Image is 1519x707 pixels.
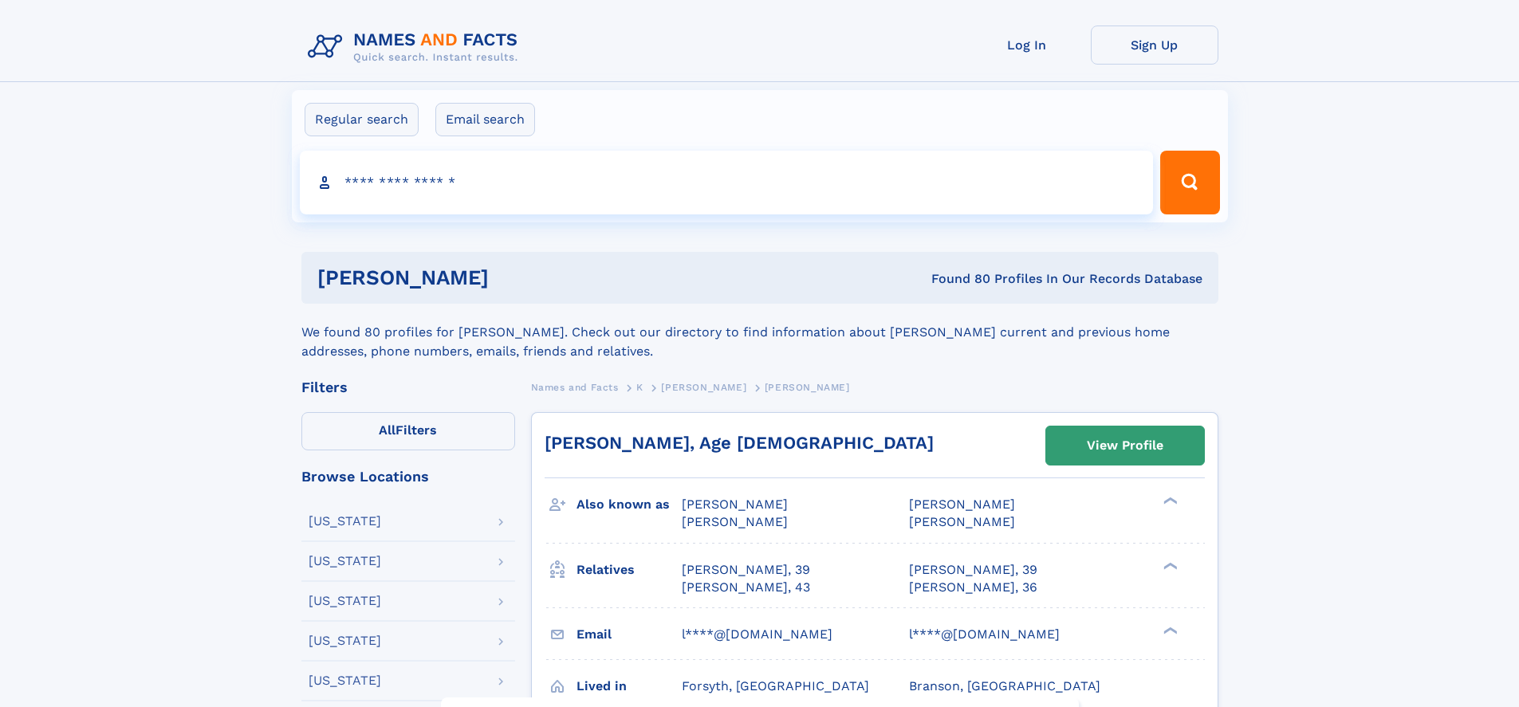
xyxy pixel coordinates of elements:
a: [PERSON_NAME], Age [DEMOGRAPHIC_DATA] [545,433,934,453]
div: Browse Locations [301,469,515,484]
a: [PERSON_NAME], 43 [682,579,810,596]
div: ❯ [1159,625,1179,635]
div: [US_STATE] [309,674,381,687]
h1: [PERSON_NAME] [317,268,710,288]
div: ❯ [1159,560,1179,571]
div: [US_STATE] [309,634,381,647]
div: ❯ [1159,496,1179,506]
div: [US_STATE] [309,555,381,568]
div: [US_STATE] [309,515,381,528]
a: Sign Up [1091,26,1218,65]
div: View Profile [1087,427,1163,464]
label: Filters [301,412,515,450]
button: Search Button [1160,151,1219,214]
h3: Lived in [577,673,682,700]
a: Log In [963,26,1091,65]
a: [PERSON_NAME], 36 [909,579,1037,596]
span: K [636,382,643,393]
a: Names and Facts [531,377,619,397]
div: Found 80 Profiles In Our Records Database [710,270,1202,288]
span: [PERSON_NAME] [682,497,788,512]
input: search input [300,151,1154,214]
h3: Email [577,621,682,648]
span: Forsyth, [GEOGRAPHIC_DATA] [682,678,869,693]
label: Regular search [305,103,419,136]
a: View Profile [1046,426,1204,465]
div: We found 80 profiles for [PERSON_NAME]. Check out our directory to find information about [PERSON... [301,304,1218,361]
label: Email search [435,103,535,136]
a: [PERSON_NAME] [661,377,746,397]
span: [PERSON_NAME] [661,382,746,393]
span: [PERSON_NAME] [909,497,1015,512]
a: K [636,377,643,397]
span: [PERSON_NAME] [765,382,850,393]
a: [PERSON_NAME], 39 [682,561,810,579]
span: [PERSON_NAME] [682,514,788,529]
div: [US_STATE] [309,595,381,607]
span: Branson, [GEOGRAPHIC_DATA] [909,678,1100,693]
div: Filters [301,380,515,395]
h3: Also known as [577,491,682,518]
h3: Relatives [577,556,682,583]
span: All [379,422,395,438]
a: [PERSON_NAME], 39 [909,561,1037,579]
img: Logo Names and Facts [301,26,531,69]
span: [PERSON_NAME] [909,514,1015,529]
